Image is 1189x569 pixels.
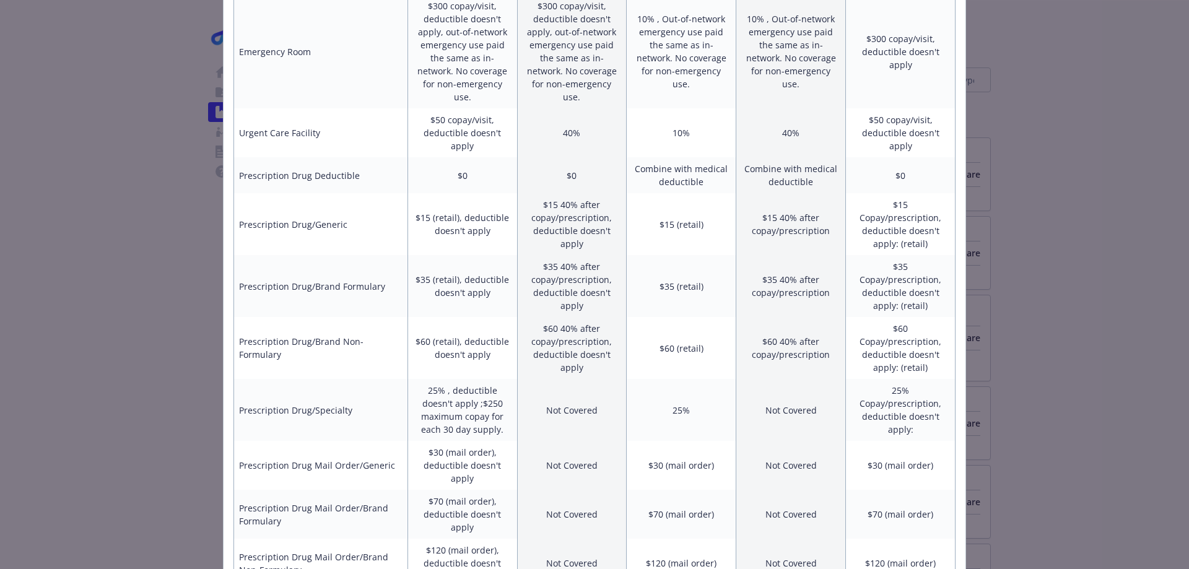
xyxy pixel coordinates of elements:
[736,255,846,317] td: $35 40% after copay/prescription
[517,379,627,441] td: Not Covered
[736,441,846,490] td: Not Covered
[234,441,408,490] td: Prescription Drug Mail Order/Generic
[234,379,408,441] td: Prescription Drug/Specialty
[627,157,736,193] td: Combine with medical deductible
[517,255,627,317] td: $35 40% after copay/prescription, deductible doesn't apply
[846,108,956,157] td: $50 copay/visit, deductible doesn't apply
[627,490,736,539] td: $70 (mail order)
[407,490,517,539] td: $70 (mail order), deductible doesn't apply
[627,379,736,441] td: 25%
[846,490,956,539] td: $70 (mail order)
[846,193,956,255] td: $15 Copay/prescription, deductible doesn't apply: (retail)
[736,379,846,441] td: Not Covered
[407,255,517,317] td: $35 (retail), deductible doesn't apply
[736,108,846,157] td: 40%
[234,490,408,539] td: Prescription Drug Mail Order/Brand Formulary
[846,317,956,379] td: $60 Copay/prescription, deductible doesn't apply: (retail)
[234,255,408,317] td: Prescription Drug/Brand Formulary
[407,157,517,193] td: $0
[627,255,736,317] td: $35 (retail)
[517,157,627,193] td: $0
[517,317,627,379] td: $60 40% after copay/prescription, deductible doesn't apply
[736,157,846,193] td: Combine with medical deductible
[234,108,408,157] td: Urgent Care Facility
[846,441,956,490] td: $30 (mail order)
[407,317,517,379] td: $60 (retail), deductible doesn't apply
[407,108,517,157] td: $50 copay/visit, deductible doesn't apply
[234,317,408,379] td: Prescription Drug/Brand Non-Formulary
[736,193,846,255] td: $15 40% after copay/prescription
[407,441,517,490] td: $30 (mail order), deductible doesn't apply
[234,157,408,193] td: Prescription Drug Deductible
[517,193,627,255] td: $15 40% after copay/prescription, deductible doesn't apply
[407,193,517,255] td: $15 (retail), deductible doesn't apply
[627,317,736,379] td: $60 (retail)
[846,157,956,193] td: $0
[517,108,627,157] td: 40%
[627,108,736,157] td: 10%
[234,193,408,255] td: Prescription Drug/Generic
[517,441,627,490] td: Not Covered
[736,317,846,379] td: $60 40% after copay/prescription
[736,490,846,539] td: Not Covered
[846,255,956,317] td: $35 Copay/prescription, deductible doesn't apply: (retail)
[846,379,956,441] td: 25% Copay/prescription, deductible doesn't apply:
[407,379,517,441] td: 25% , deductible doesn't apply ;$250 maximum copay for each 30 day supply.
[627,193,736,255] td: $15 (retail)
[627,441,736,490] td: $30 (mail order)
[517,490,627,539] td: Not Covered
